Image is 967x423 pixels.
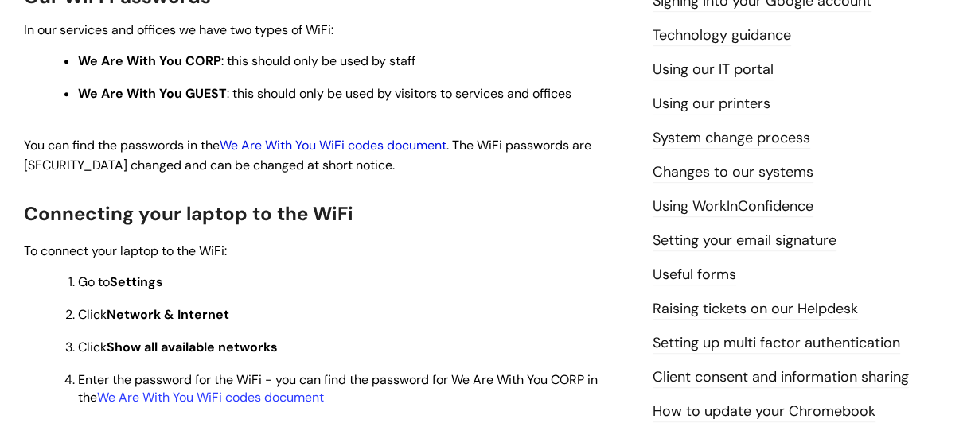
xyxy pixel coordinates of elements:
strong: Show all available networks [107,339,278,355]
a: Using our IT portal [653,60,774,80]
a: Useful forms [653,265,736,285]
strong: We Are With You CORP [78,52,221,69]
strong: We Are With You GUEST [78,85,227,102]
span: Enter the password for the WiFi - you can find the password for We Are With You CORP in the [78,371,598,406]
a: Technology guidance [653,25,791,46]
span: : this should only be used by staff [78,52,415,69]
span: To connect your laptop to the WiFi: [24,243,227,259]
a: Setting up multi factor authentication [653,333,900,354]
span: Click [78,306,229,323]
a: Client consent and information sharing [653,367,909,388]
a: How to update your Chromebook [653,402,875,422]
a: Using our printers [653,94,770,114]
span: Connecting your laptop to the WiFi [24,201,353,226]
span: In our services and offices we have two types of WiFi: [24,21,333,38]
a: Setting your email signature [653,231,836,251]
span: You can find the passwords in the . The WiFi passwords are [SECURITY_DATA] changed and can be cha... [24,137,591,173]
span: Click [78,339,278,355]
a: Using WorkInConfidence [653,196,813,217]
strong: Network & Internet [107,306,229,323]
span: Go to [78,274,163,290]
a: We Are With You WiFi codes document [220,137,446,153]
a: Raising tickets on our Helpdesk [653,299,858,320]
strong: Settings [110,274,163,290]
a: Changes to our systems [653,162,813,183]
a: We Are With You WiFi codes document [97,389,324,406]
span: : this should only be used by visitors to services and offices [78,85,571,102]
a: System change process [653,128,810,149]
